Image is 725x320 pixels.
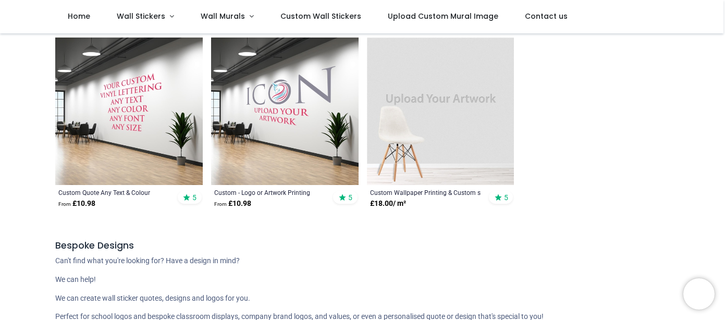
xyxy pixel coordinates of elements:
a: Custom - Logo or Artwork Printing [214,188,327,196]
p: We can help! [55,275,670,285]
span: From [58,201,71,207]
span: 5 [504,193,508,202]
a: Custom Quote Any Text & Colour [58,188,171,196]
span: Custom Wall Stickers [280,11,361,21]
strong: £ 10.98 [58,199,95,209]
img: Custom Wall Sticker - Logo or Artwork Printing - Upload your design [211,38,359,185]
img: Custom Wallpaper Printing & Custom Wall Murals [367,38,514,185]
strong: £ 18.00 / m² [370,199,406,209]
span: Home [68,11,90,21]
strong: £ 10.98 [214,199,251,209]
span: Wall Murals [201,11,245,21]
span: Upload Custom Mural Image [388,11,498,21]
span: Contact us [525,11,568,21]
p: We can create wall sticker quotes, designs and logos for you. [55,293,670,304]
img: Custom Wall Sticker Quote Any Text & Colour - Vinyl Lettering [55,38,203,185]
a: Custom Wallpaper Printing & Custom s [370,188,483,196]
span: Wall Stickers [117,11,165,21]
h5: Bespoke Designs [55,239,670,252]
span: From [214,201,227,207]
iframe: Brevo live chat [683,278,715,310]
span: 5 [192,193,196,202]
span: 5 [348,193,352,202]
p: Can't find what you're looking for? Have a design in mind? [55,256,670,266]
